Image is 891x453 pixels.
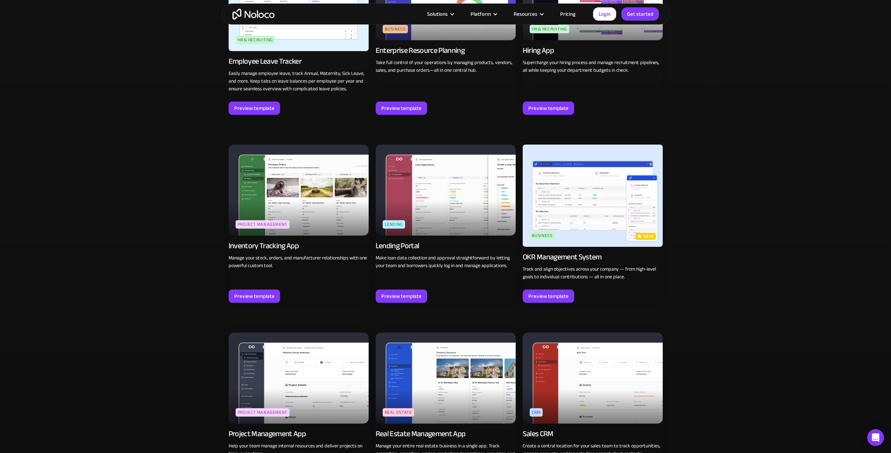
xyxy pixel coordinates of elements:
[523,252,602,262] div: OKR Management System
[234,104,274,113] div: Preview template
[383,220,405,229] div: Lending
[376,141,516,302] a: LendingLending PortalMake loan data collection and approval straightforward by letting your team ...
[528,292,569,301] div: Preview template
[551,9,584,19] a: Pricing
[376,241,419,251] div: Lending Portal
[514,9,537,19] div: Resources
[383,408,414,417] div: Real Estate
[229,56,301,66] div: Employee Leave Tracker
[418,9,462,19] div: Solutions
[523,141,663,302] a: BusinessnewOKR Management SystemTrack and align objectives across your company — from high-level ...
[376,254,516,270] p: Make loan data collection and approval straightforward by letting your team and borrowers quickly...
[462,9,505,19] div: Platform
[530,408,543,417] div: CRM
[427,9,448,19] div: Solutions
[523,59,663,74] p: Supercharge your hiring process and manage recruitment pipelines, all while keeping your departme...
[621,7,659,21] a: Get started
[229,141,369,302] a: Project ManagementInventory Tracking AppManage your stock, orders, and manufacturer relationships...
[644,233,654,240] p: new
[234,292,274,301] div: Preview template
[232,9,274,20] a: home
[381,104,422,113] div: Preview template
[523,265,663,281] p: Track and align objectives across your company — from high-level goals to individual contribution...
[376,59,516,74] p: Take full control of your operations by managing products, vendors, sales, and purchase orders—al...
[471,9,491,19] div: Platform
[236,220,290,229] div: Project Management
[229,241,299,251] div: Inventory Tracking App
[523,46,554,55] div: Hiring App
[383,25,408,33] div: Business
[530,231,555,240] div: Business
[867,429,884,446] div: Open Intercom Messenger
[528,104,569,113] div: Preview template
[229,429,306,439] div: Project Management App
[381,292,422,301] div: Preview template
[593,7,616,21] a: Login
[229,70,369,93] p: Easily manage employee leave, track Annual, Maternity, Sick Leave, and more. Keep tabs on leave b...
[236,408,290,417] div: Project Management
[229,254,369,270] p: Manage your stock, orders, and manufacturer relationships with one powerful custom tool.
[236,36,276,44] div: HR & Recruiting
[376,429,466,439] div: Real Estate Management App
[530,25,570,33] div: HR & Recruiting
[376,46,465,55] div: Enterprise Resource Planning
[505,9,551,19] div: Resources
[523,429,554,439] div: Sales CRM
